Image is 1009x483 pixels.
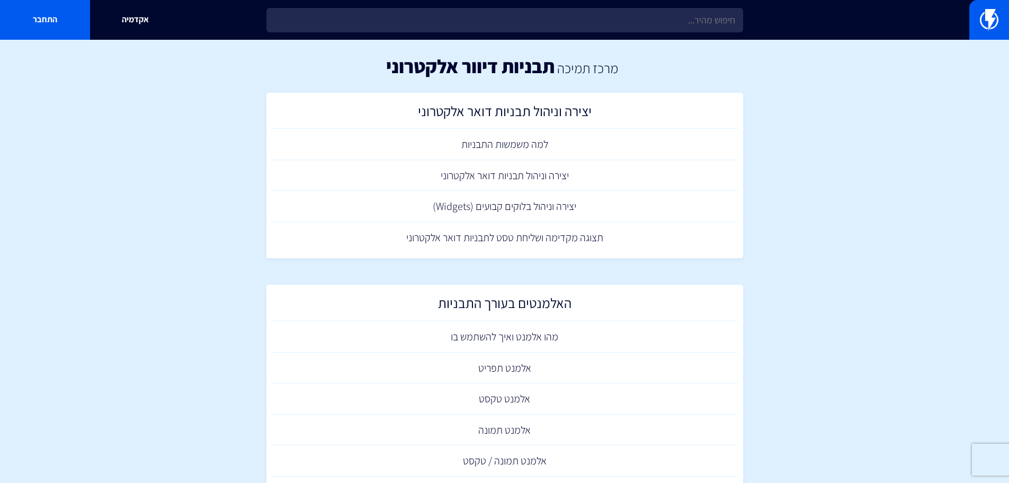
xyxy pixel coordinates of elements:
[272,98,738,129] a: יצירה וניהול תבניות דואר אלקטרוני
[557,59,618,77] a: מרכז תמיכה
[272,222,738,253] a: תצוגה מקדימה ושליחת טסט לתבניות דואר אלקטרוני
[277,103,733,124] h2: יצירה וניהול תבניות דואר אלקטרוני
[272,383,738,415] a: אלמנט טקסט
[272,445,738,477] a: אלמנט תמונה / טקסט
[272,160,738,191] a: יצירה וניהול תבניות דואר אלקטרוני
[272,321,738,353] a: מהו אלמנט ואיך להשתמש בו
[272,353,738,384] a: אלמנט תפריט
[266,8,743,32] input: חיפוש מהיר...
[272,191,738,222] a: יצירה וניהול בלוקים קבועים (Widgets)
[277,295,733,316] h2: האלמנטים בעורך התבניות
[272,415,738,446] a: אלמנט תמונה
[272,290,738,321] a: האלמנטים בעורך התבניות
[272,129,738,160] a: למה משמשות התבניות
[386,56,555,77] h1: תבניות דיוור אלקטרוני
